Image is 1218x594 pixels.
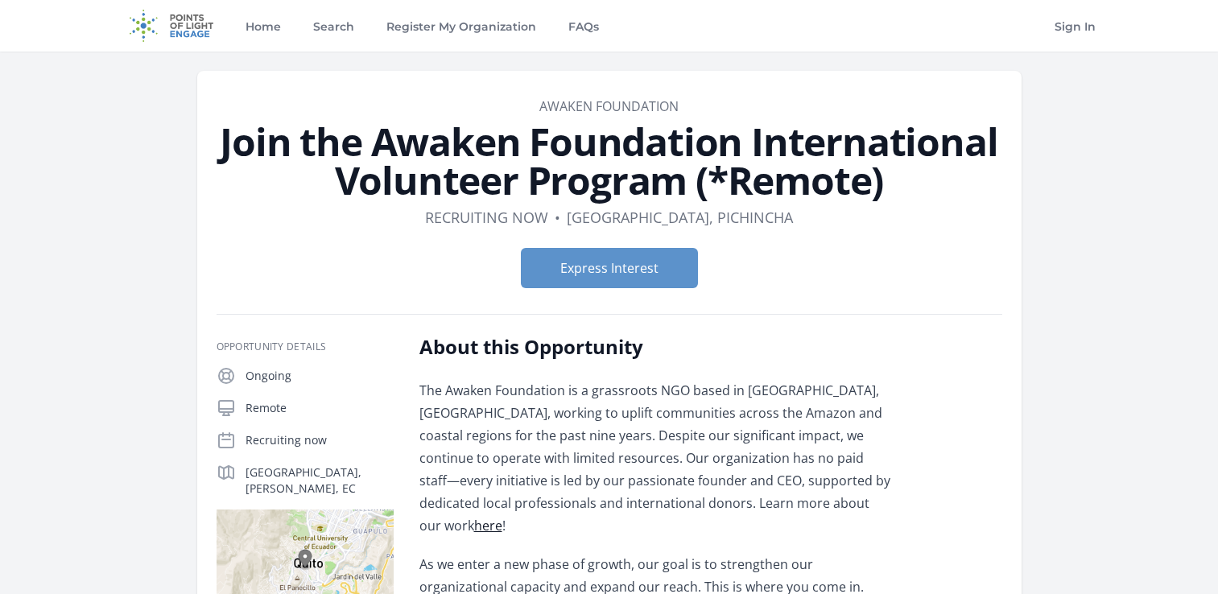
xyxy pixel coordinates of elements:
[425,206,548,229] dd: Recruiting now
[217,340,394,353] h3: Opportunity Details
[217,122,1002,200] h1: Join the Awaken Foundation International Volunteer Program (*Remote)
[419,334,890,360] h2: About this Opportunity
[474,517,502,534] a: here
[246,464,394,497] p: [GEOGRAPHIC_DATA], [PERSON_NAME], EC
[419,379,890,537] p: The Awaken Foundation is a grassroots NGO based in [GEOGRAPHIC_DATA], [GEOGRAPHIC_DATA], working ...
[521,248,698,288] button: Express Interest
[246,432,394,448] p: Recruiting now
[539,97,679,115] a: Awaken Foundation
[567,206,793,229] dd: [GEOGRAPHIC_DATA], Pichincha
[246,368,394,384] p: Ongoing
[555,206,560,229] div: •
[246,400,394,416] p: Remote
